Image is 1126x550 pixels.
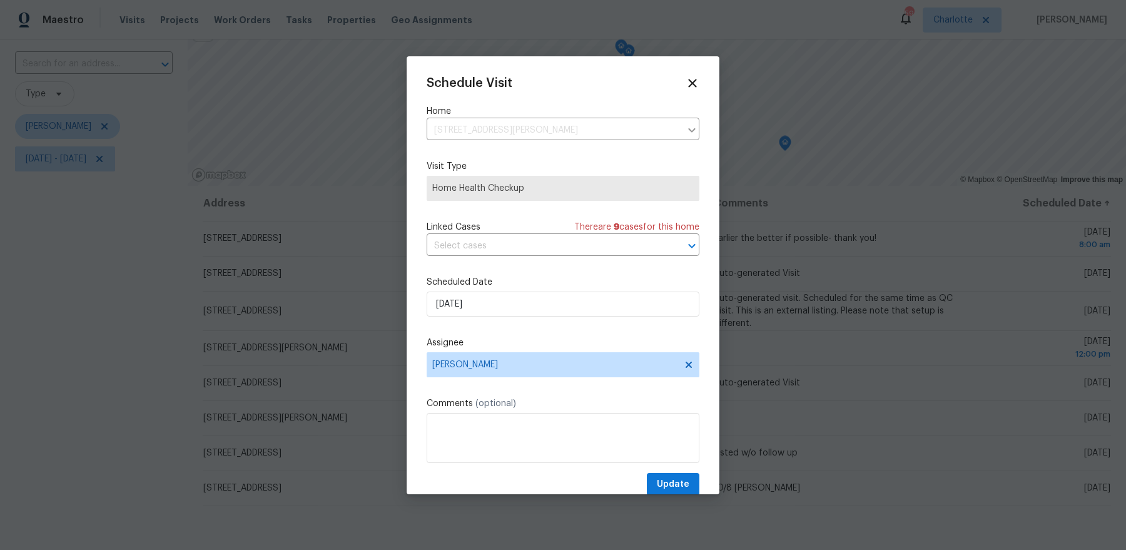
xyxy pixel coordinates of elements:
span: There are case s for this home [574,221,699,233]
input: Enter in an address [427,121,681,140]
label: Visit Type [427,160,699,173]
span: Schedule Visit [427,77,512,89]
span: (optional) [475,399,516,408]
button: Update [647,473,699,496]
input: Select cases [427,237,664,256]
label: Comments [427,397,699,410]
label: Home [427,105,699,118]
span: [PERSON_NAME] [432,360,677,370]
label: Assignee [427,337,699,349]
button: Open [683,237,701,255]
span: Close [686,76,699,90]
span: Home Health Checkup [432,182,694,195]
span: 9 [614,223,619,232]
input: M/D/YYYY [427,292,699,317]
span: Linked Cases [427,221,480,233]
label: Scheduled Date [427,276,699,288]
span: Update [657,477,689,492]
